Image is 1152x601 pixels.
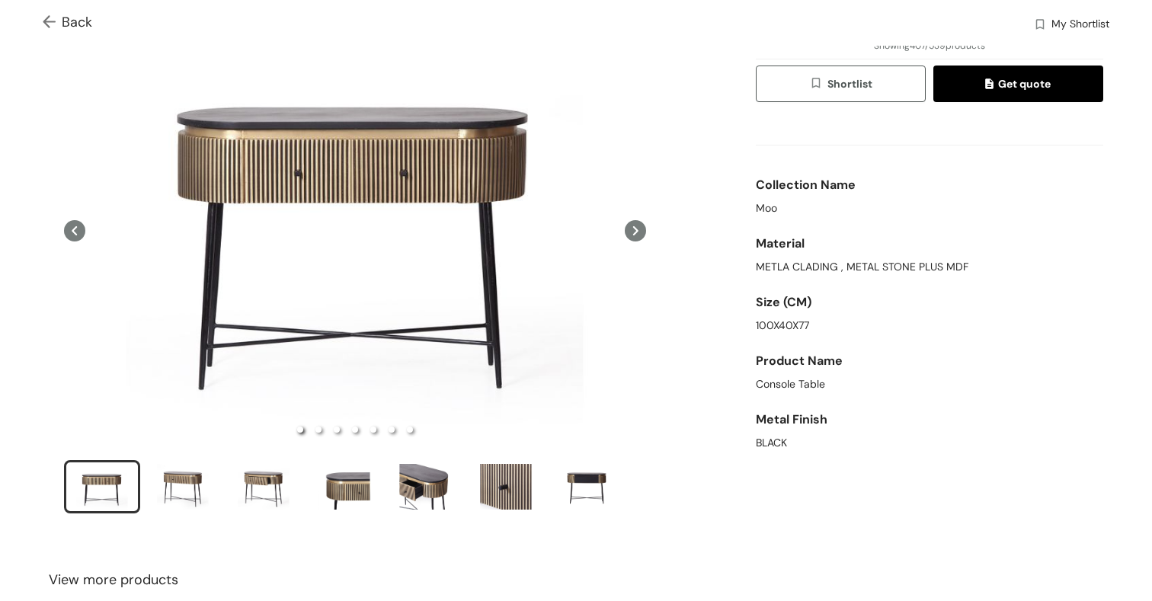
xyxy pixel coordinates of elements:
div: BLACK [756,435,1103,451]
div: 100X40X77 [756,318,1103,334]
li: slide item 3 [334,427,340,433]
div: Size (CM) [756,287,1103,318]
li: slide item 4 [352,427,358,433]
li: slide item 6 [389,427,395,433]
li: slide item 1 [297,427,303,433]
img: wishlist [809,76,827,93]
li: slide item 4 [306,460,382,513]
li: slide item 3 [226,460,302,513]
li: slide item 7 [407,427,413,433]
div: Collection Name [756,170,1103,200]
div: METLA CLADING , METAL STONE PLUS MDF [756,259,1103,275]
span: Get quote [985,75,1051,92]
div: Product Name [756,346,1103,376]
span: Shortlist [809,75,872,93]
img: Go back [43,15,62,31]
span: Back [43,12,92,33]
li: slide item 2 [315,427,322,433]
li: slide item 7 [549,460,625,513]
li: slide item 2 [145,460,221,513]
div: Console Table [756,376,1103,392]
li: slide item 1 [64,460,140,513]
li: slide item 5 [387,460,463,513]
button: wishlistShortlist [756,66,926,102]
img: wishlist [1033,18,1047,34]
span: View more products [49,570,178,590]
span: Showing 407 / 539 products [874,39,985,53]
img: quote [985,78,998,92]
span: My Shortlist [1051,16,1109,34]
span: Moo [756,200,777,216]
div: Metal Finish [756,404,1103,435]
div: Material [756,229,1103,259]
button: quoteGet quote [933,66,1103,102]
li: slide item 6 [468,460,544,513]
li: slide item 5 [370,427,376,433]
